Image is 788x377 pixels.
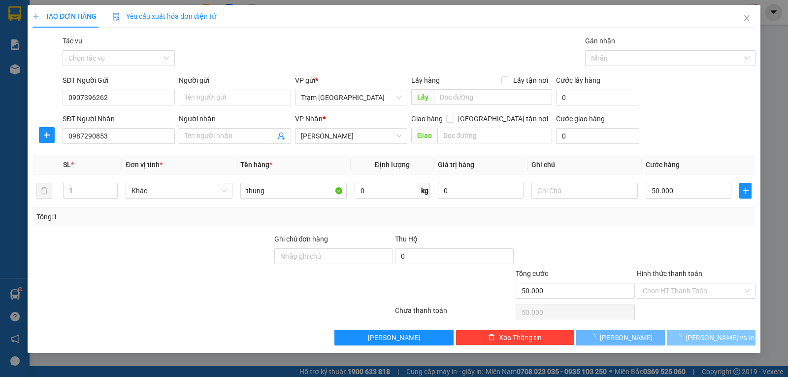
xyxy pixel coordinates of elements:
li: VP [PERSON_NAME] [68,42,131,53]
span: Lấy [411,89,434,105]
span: [PERSON_NAME] và In [686,332,755,343]
span: Xóa Thông tin [499,332,542,343]
span: Đơn vị tính [126,161,163,169]
div: SĐT Người Gửi [63,75,175,86]
span: Định lượng [375,161,410,169]
span: Lấy hàng [411,76,440,84]
input: Ghi Chú [531,183,638,199]
span: loading [589,334,600,341]
button: [PERSON_NAME] [334,330,453,345]
label: Ghi chú đơn hàng [274,235,328,243]
span: Giá trị hàng [438,161,474,169]
img: logo.jpg [5,5,39,39]
button: plus [39,127,55,143]
span: plus [33,13,39,20]
span: [GEOGRAPHIC_DATA] tận nơi [454,113,552,124]
div: Người gửi [179,75,291,86]
span: Lấy tận nơi [509,75,552,86]
span: Yêu cầu xuất hóa đơn điện tử [112,12,216,20]
span: TẠO ĐƠN HÀNG [33,12,97,20]
span: Trạm Sài Gòn [301,90,401,105]
button: [PERSON_NAME] và In [667,330,755,345]
input: VD: Bàn, Ghế [240,183,347,199]
span: [PERSON_NAME] [368,332,421,343]
button: delete [36,183,52,199]
span: Giao [411,128,437,143]
span: Cước hàng [646,161,680,169]
label: Hình thức thanh toán [637,270,702,277]
span: Thu Hộ [395,235,418,243]
span: VP Nhận [295,115,323,123]
span: Khác [131,183,226,198]
th: Ghi chú [527,155,642,174]
span: [PERSON_NAME] [600,332,653,343]
input: 0 [438,183,524,199]
div: SĐT Người Nhận [63,113,175,124]
input: Cước lấy hàng [556,90,639,105]
div: Người nhận [179,113,291,124]
span: kg [420,183,430,199]
span: Tên hàng [240,161,272,169]
div: VP gửi [295,75,407,86]
b: T1 [PERSON_NAME], P Phú Thuỷ [68,54,128,84]
li: VP Trạm [GEOGRAPHIC_DATA] [5,42,68,74]
input: Dọc đường [437,128,553,143]
span: user-add [277,132,285,140]
span: Phan Thiết [301,129,401,143]
label: Gán nhãn [585,37,615,45]
button: deleteXóa Thông tin [456,330,574,345]
button: Close [733,5,760,33]
span: SL [63,161,71,169]
span: delete [488,334,495,342]
label: Tác vụ [63,37,82,45]
input: Ghi chú đơn hàng [274,248,393,264]
div: Tổng: 1 [36,211,305,222]
span: environment [68,55,75,62]
span: close [743,14,751,22]
span: Tổng cước [516,270,548,277]
label: Cước lấy hàng [556,76,600,84]
label: Cước giao hàng [556,115,605,123]
img: icon [112,13,120,21]
span: Giao hàng [411,115,443,123]
span: loading [675,334,686,341]
li: Trung Nga [5,5,143,24]
button: plus [739,183,752,199]
button: [PERSON_NAME] [576,330,665,345]
span: plus [39,131,54,139]
div: Chưa thanh toán [394,305,515,322]
span: plus [740,187,751,195]
input: Cước giao hàng [556,128,639,144]
input: Dọc đường [434,89,553,105]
